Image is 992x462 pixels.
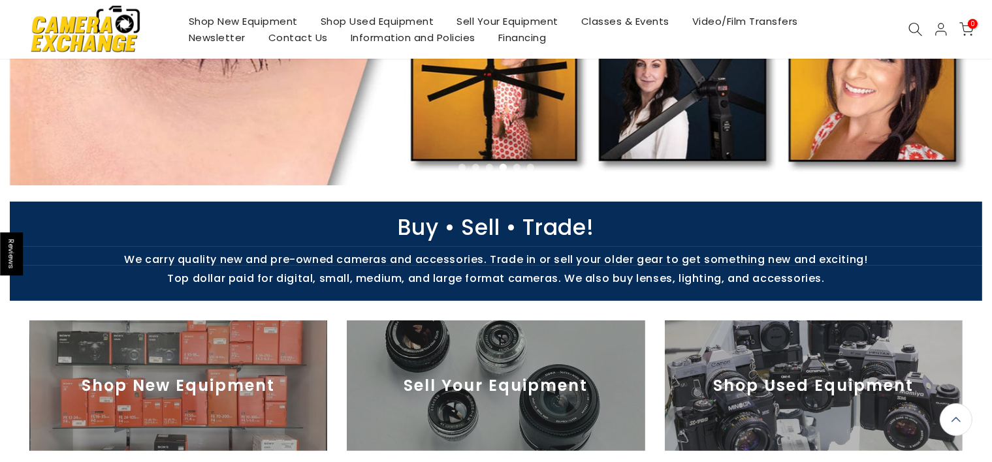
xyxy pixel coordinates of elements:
[3,272,989,285] p: Top dollar paid for digital, small, medium, and large format cameras. We also buy lenses, lightin...
[3,221,989,234] p: Buy • Sell • Trade!
[570,13,681,29] a: Classes & Events
[486,164,493,171] li: Page dot 3
[513,164,520,171] li: Page dot 5
[458,164,466,171] li: Page dot 1
[3,253,989,266] p: We carry quality new and pre-owned cameras and accessories. Trade in or sell your older gear to g...
[500,164,507,171] li: Page dot 4
[487,29,558,46] a: Financing
[310,13,446,29] a: Shop Used Equipment
[472,164,479,171] li: Page dot 2
[940,403,972,436] a: Back to the top
[178,29,257,46] a: Newsletter
[959,22,974,37] a: 0
[257,29,340,46] a: Contact Us
[527,164,534,171] li: Page dot 6
[681,13,810,29] a: Video/Film Transfers
[178,13,310,29] a: Shop New Equipment
[968,19,978,29] span: 0
[445,13,570,29] a: Sell Your Equipment
[340,29,487,46] a: Information and Policies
